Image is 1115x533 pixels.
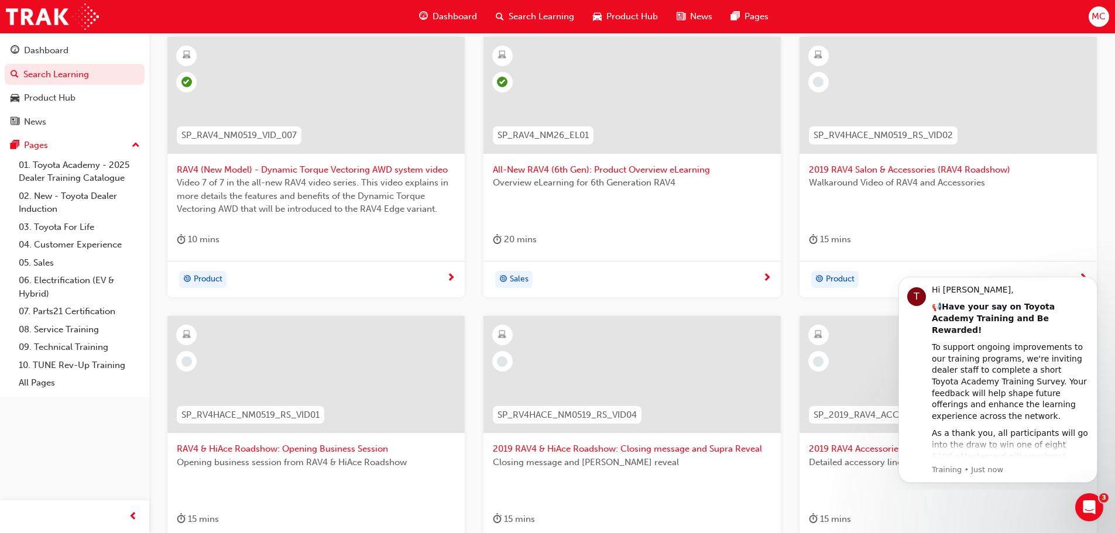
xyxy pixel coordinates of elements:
span: duration-icon [493,512,502,527]
span: 2019 RAV4 Salon & Accessories (RAV4 Roadshow) [809,163,1087,177]
span: duration-icon [177,232,186,247]
a: 03. Toyota For Life [14,218,145,236]
span: target-icon [815,272,824,287]
span: up-icon [132,138,140,153]
div: 15 mins [809,512,851,527]
span: guage-icon [11,46,19,56]
span: news-icon [677,9,685,24]
span: SP_RV4HACE_NM0519_RS_VID02 [814,129,953,142]
span: pages-icon [731,9,740,24]
span: learningResourceType_ELEARNING-icon [498,48,506,63]
a: SP_RAV4_NM0519_VID_007RAV4 (New Model) - Dynamic Torque Vectoring AWD system videoVideo 7 of 7 in... [167,37,465,298]
div: 15 mins [493,512,535,527]
img: Trak [6,4,99,30]
span: duration-icon [809,232,818,247]
span: learningResourceType_ELEARNING-icon [814,328,822,343]
span: news-icon [11,117,19,128]
div: News [24,115,46,129]
a: 01. Toyota Academy - 2025 Dealer Training Catalogue [14,156,145,187]
a: Product Hub [5,87,145,109]
a: 02. New - Toyota Dealer Induction [14,187,145,218]
a: SP_RAV4_NM26_EL01All-New RAV4 (6th Gen): Product Overview eLearningOverview eLearning for 6th Gen... [483,37,781,298]
span: 3 [1099,493,1109,503]
a: 10. TUNE Rev-Up Training [14,356,145,374]
span: duration-icon [177,512,186,527]
span: 2019 RAV4 & HiAce Roadshow: Closing message and Supra Reveal [493,442,771,456]
a: 06. Electrification (EV & Hybrid) [14,271,145,302]
a: SP_RV4HACE_NM0519_RS_VID022019 RAV4 Salon & Accessories (RAV4 Roadshow)Walkaround Video of RAV4 a... [800,37,1097,298]
a: Dashboard [5,40,145,61]
span: Dashboard [433,10,477,23]
div: Dashboard [24,44,68,57]
span: duration-icon [493,232,502,247]
span: learningResourceType_ELEARNING-icon [183,48,191,63]
span: Walkaround Video of RAV4 and Accessories [809,176,1087,190]
span: Product Hub [606,10,658,23]
span: Product [194,273,222,286]
span: News [690,10,712,23]
span: car-icon [11,93,19,104]
span: learningRecordVerb_NONE-icon [181,356,192,367]
span: learningResourceType_ELEARNING-icon [183,328,191,343]
span: learningRecordVerb_NONE-icon [813,77,824,87]
button: MC [1089,6,1109,27]
span: MC [1092,10,1106,23]
a: All Pages [14,374,145,392]
span: next-icon [763,273,771,284]
span: search-icon [11,70,19,80]
span: car-icon [593,9,602,24]
span: RAV4 (New Model) - Dynamic Torque Vectoring AWD system video [177,163,455,177]
span: SP_RAV4_NM26_EL01 [498,129,589,142]
div: 15 mins [809,232,851,247]
a: guage-iconDashboard [410,5,486,29]
span: Opening business session from RAV4 & HiAce Roadshow [177,456,455,469]
iframe: Intercom live chat [1075,493,1103,521]
span: learningRecordVerb_NONE-icon [497,356,507,367]
button: Pages [5,135,145,156]
div: 10 mins [177,232,219,247]
span: pages-icon [11,140,19,151]
div: 20 mins [493,232,537,247]
span: Detailed accessory line-up for 2019 RAV4. [809,456,1087,469]
span: Overview eLearning for 6th Generation RAV4 [493,176,771,190]
a: Search Learning [5,64,145,85]
span: next-icon [447,273,455,284]
div: 15 mins [177,512,219,527]
span: SP_2019_RAV4_ACC [814,408,899,422]
a: 09. Technical Training [14,338,145,356]
span: target-icon [183,272,191,287]
a: search-iconSearch Learning [486,5,584,29]
span: target-icon [499,272,507,287]
span: learningResourceType_ELEARNING-icon [498,328,506,343]
span: Sales [510,273,529,286]
span: learningRecordVerb_PASS-icon [497,77,507,87]
a: 07. Parts21 Certification [14,302,145,321]
span: 2019 RAV4 Accessories Module [809,442,1087,456]
span: SP_RAV4_NM0519_VID_007 [181,129,297,142]
a: news-iconNews [667,5,722,29]
button: DashboardSearch LearningProduct HubNews [5,37,145,135]
span: learningRecordVerb_NONE-icon [813,356,824,367]
a: 05. Sales [14,254,145,272]
span: learningRecordVerb_COMPLETE-icon [181,77,192,87]
span: prev-icon [129,510,138,524]
span: SP_RV4HACE_NM0519_RS_VID04 [498,408,637,422]
span: Video 7 of 7 in the all-new RAV4 video series. This video explains in more details the features a... [177,176,455,216]
a: pages-iconPages [722,5,778,29]
span: Closing message and [PERSON_NAME] reveal [493,456,771,469]
span: Search Learning [509,10,574,23]
div: Product Hub [24,91,76,105]
iframe: Intercom notifications message [881,266,1115,490]
span: search-icon [496,9,504,24]
a: 04. Customer Experience [14,236,145,254]
span: Pages [745,10,769,23]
